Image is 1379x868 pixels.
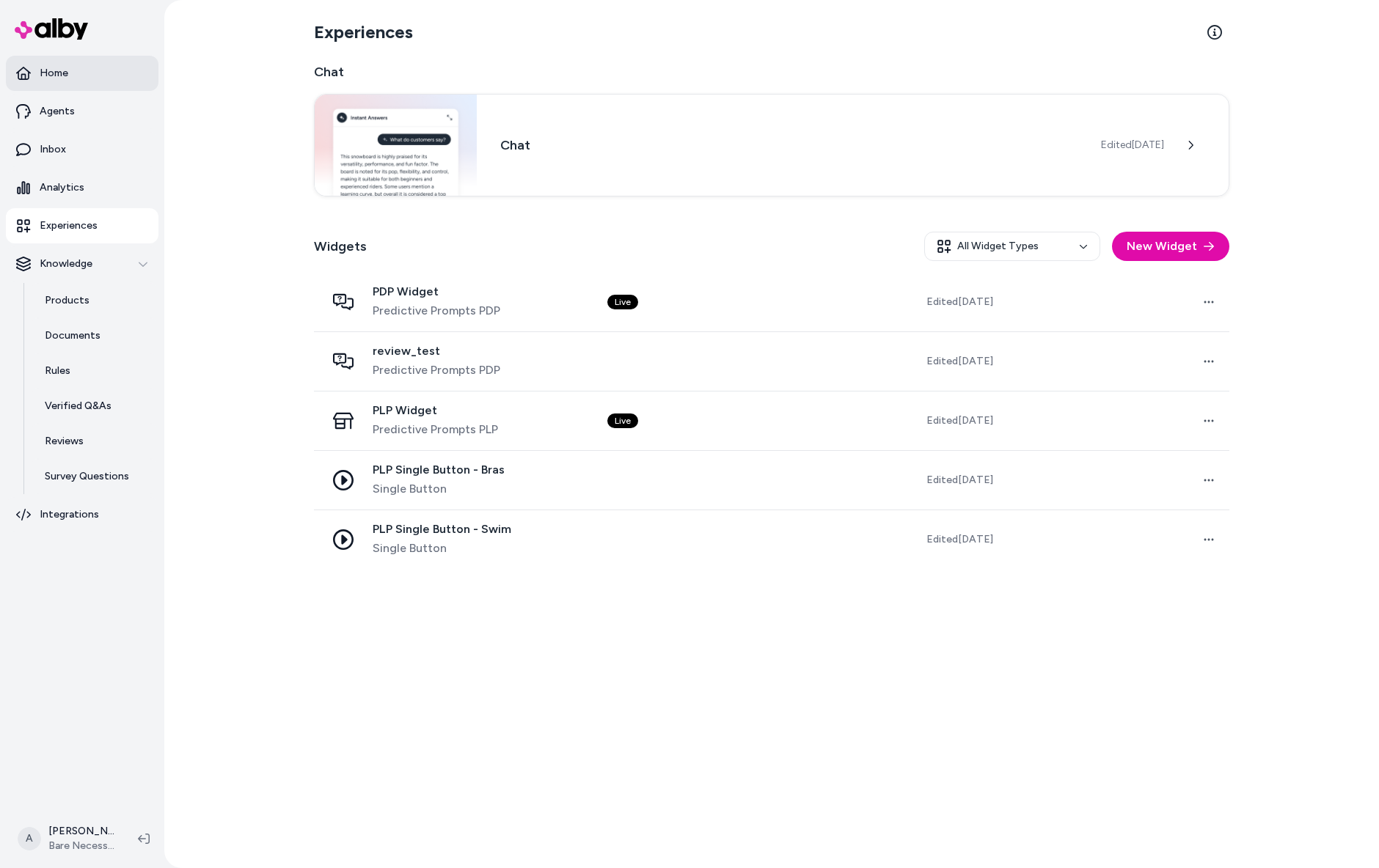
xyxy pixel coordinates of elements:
[314,94,1229,196] a: Chat widgetChatEdited[DATE]
[30,459,158,494] a: Survey Questions
[500,135,1078,155] h3: Chat
[30,424,158,459] a: Reviews
[373,403,498,418] span: PLP Widget
[30,353,158,389] a: Rules
[1101,138,1164,152] span: Edited [DATE]
[373,344,500,358] span: review_test
[314,21,413,44] h2: Experiences
[45,469,129,484] p: Survey Questions
[48,839,114,853] span: Bare Necessities
[314,236,367,257] h2: Widgets
[30,389,158,424] a: Verified Q&As
[48,824,114,839] p: [PERSON_NAME]
[30,318,158,353] a: Documents
[373,540,511,557] span: Single Button
[607,413,638,428] div: Live
[1112,232,1229,261] button: New Widget
[373,480,505,498] span: Single Button
[45,364,70,378] p: Rules
[926,473,993,488] span: Edited [DATE]
[40,507,99,522] p: Integrations
[373,421,498,438] span: Predictive Prompts PLP
[45,293,89,308] p: Products
[18,827,41,850] span: A
[607,295,638,309] div: Live
[373,463,505,477] span: PLP Single Button - Bras
[40,218,98,233] p: Experiences
[40,142,66,157] p: Inbox
[40,66,68,81] p: Home
[40,104,75,119] p: Agents
[314,62,1229,82] h2: Chat
[9,815,126,862] button: A[PERSON_NAME]Bare Necessities
[15,18,88,40] img: alby Logo
[6,208,158,243] a: Experiences
[926,532,993,547] span: Edited [DATE]
[45,328,100,343] p: Documents
[924,232,1100,261] button: All Widget Types
[373,302,500,320] span: Predictive Prompts PDP
[6,246,158,282] button: Knowledge
[315,95,477,196] img: Chat widget
[926,413,993,428] span: Edited [DATE]
[40,180,84,195] p: Analytics
[373,522,511,537] span: PLP Single Button - Swim
[6,94,158,129] a: Agents
[6,170,158,205] a: Analytics
[6,497,158,532] a: Integrations
[45,434,84,449] p: Reviews
[30,283,158,318] a: Products
[6,132,158,167] a: Inbox
[45,399,111,413] p: Verified Q&As
[926,295,993,309] span: Edited [DATE]
[373,284,500,299] span: PDP Widget
[373,361,500,379] span: Predictive Prompts PDP
[40,257,92,271] p: Knowledge
[926,354,993,369] span: Edited [DATE]
[6,56,158,91] a: Home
